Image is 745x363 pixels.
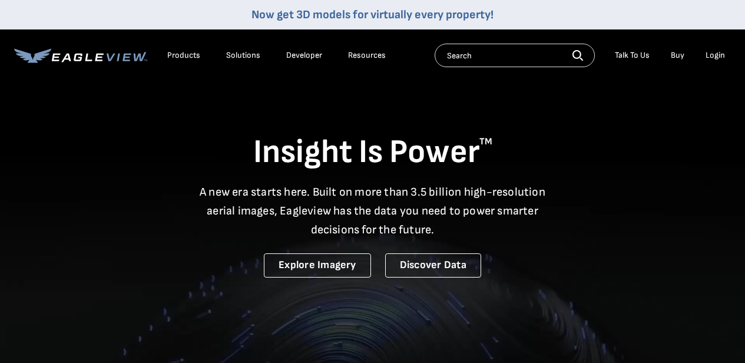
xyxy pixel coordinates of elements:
[167,50,200,61] div: Products
[226,50,260,61] div: Solutions
[348,50,386,61] div: Resources
[385,253,481,278] a: Discover Data
[286,50,322,61] a: Developer
[615,50,650,61] div: Talk To Us
[479,136,492,147] sup: TM
[671,50,684,61] a: Buy
[14,132,731,173] h1: Insight Is Power
[193,183,553,239] p: A new era starts here. Built on more than 3.5 billion high-resolution aerial images, Eagleview ha...
[251,8,494,22] a: Now get 3D models for virtually every property!
[706,50,725,61] div: Login
[264,253,371,278] a: Explore Imagery
[435,44,595,67] input: Search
